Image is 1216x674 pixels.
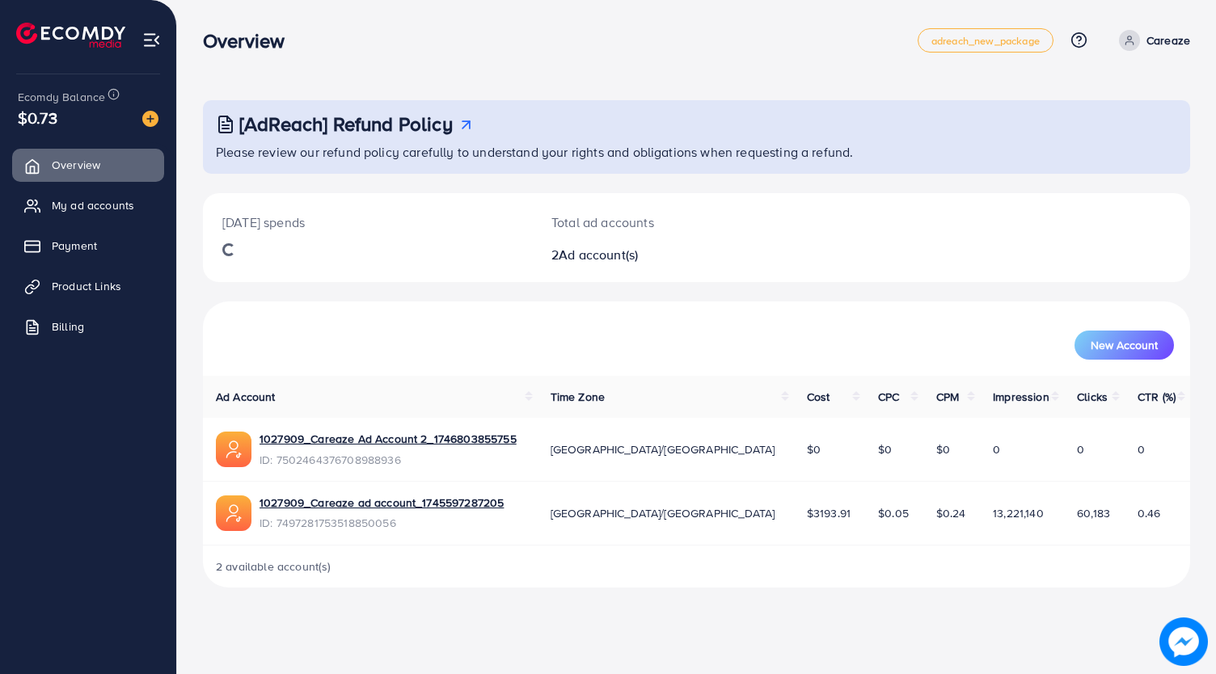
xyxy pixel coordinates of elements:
[1113,30,1190,51] a: Careaze
[260,431,517,447] a: 1027909_Careaze Ad Account 2_1746803855755
[936,505,966,521] span: $0.24
[993,389,1049,405] span: Impression
[878,505,909,521] span: $0.05
[1075,331,1174,360] button: New Account
[807,441,821,457] span: $0
[222,213,513,232] p: [DATE] spends
[52,157,100,173] span: Overview
[203,29,298,53] h3: Overview
[1091,339,1158,351] span: New Account
[216,432,251,467] img: ic-ads-acc.e4c84228.svg
[1138,505,1161,521] span: 0.46
[260,452,517,468] span: ID: 7502464376708988936
[12,189,164,221] a: My ad accounts
[1146,31,1190,50] p: Careaze
[260,515,504,531] span: ID: 7497281753518850056
[551,389,605,405] span: Time Zone
[936,389,959,405] span: CPM
[1138,389,1176,405] span: CTR (%)
[918,28,1053,53] a: adreach_new_package
[142,111,158,127] img: image
[52,238,97,254] span: Payment
[993,441,1000,457] span: 0
[12,149,164,181] a: Overview
[807,389,830,405] span: Cost
[807,505,851,521] span: $3193.91
[551,247,759,263] h2: 2
[12,310,164,343] a: Billing
[12,230,164,262] a: Payment
[1138,441,1145,457] span: 0
[142,31,161,49] img: menu
[216,389,276,405] span: Ad Account
[260,495,504,511] a: 1027909_Careaze ad account_1745597287205
[1159,617,1208,666] img: image
[18,89,105,105] span: Ecomdy Balance
[878,441,892,457] span: $0
[216,495,251,531] img: ic-ads-acc.e4c84228.svg
[12,270,164,302] a: Product Links
[551,213,759,232] p: Total ad accounts
[931,36,1040,46] span: adreach_new_package
[239,112,453,136] h3: [AdReach] Refund Policy
[216,142,1180,162] p: Please review our refund policy carefully to understand your rights and obligations when requesti...
[551,441,775,457] span: [GEOGRAPHIC_DATA]/[GEOGRAPHIC_DATA]
[1077,389,1108,405] span: Clicks
[878,389,899,405] span: CPC
[559,246,638,263] span: Ad account(s)
[52,278,121,294] span: Product Links
[993,505,1044,521] span: 13,221,140
[18,106,57,129] span: $0.73
[551,505,775,521] span: [GEOGRAPHIC_DATA]/[GEOGRAPHIC_DATA]
[1077,505,1110,521] span: 60,183
[216,558,331,575] span: 2 available account(s)
[936,441,950,457] span: $0
[1077,441,1084,457] span: 0
[16,23,125,48] img: logo
[52,197,134,213] span: My ad accounts
[52,318,84,335] span: Billing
